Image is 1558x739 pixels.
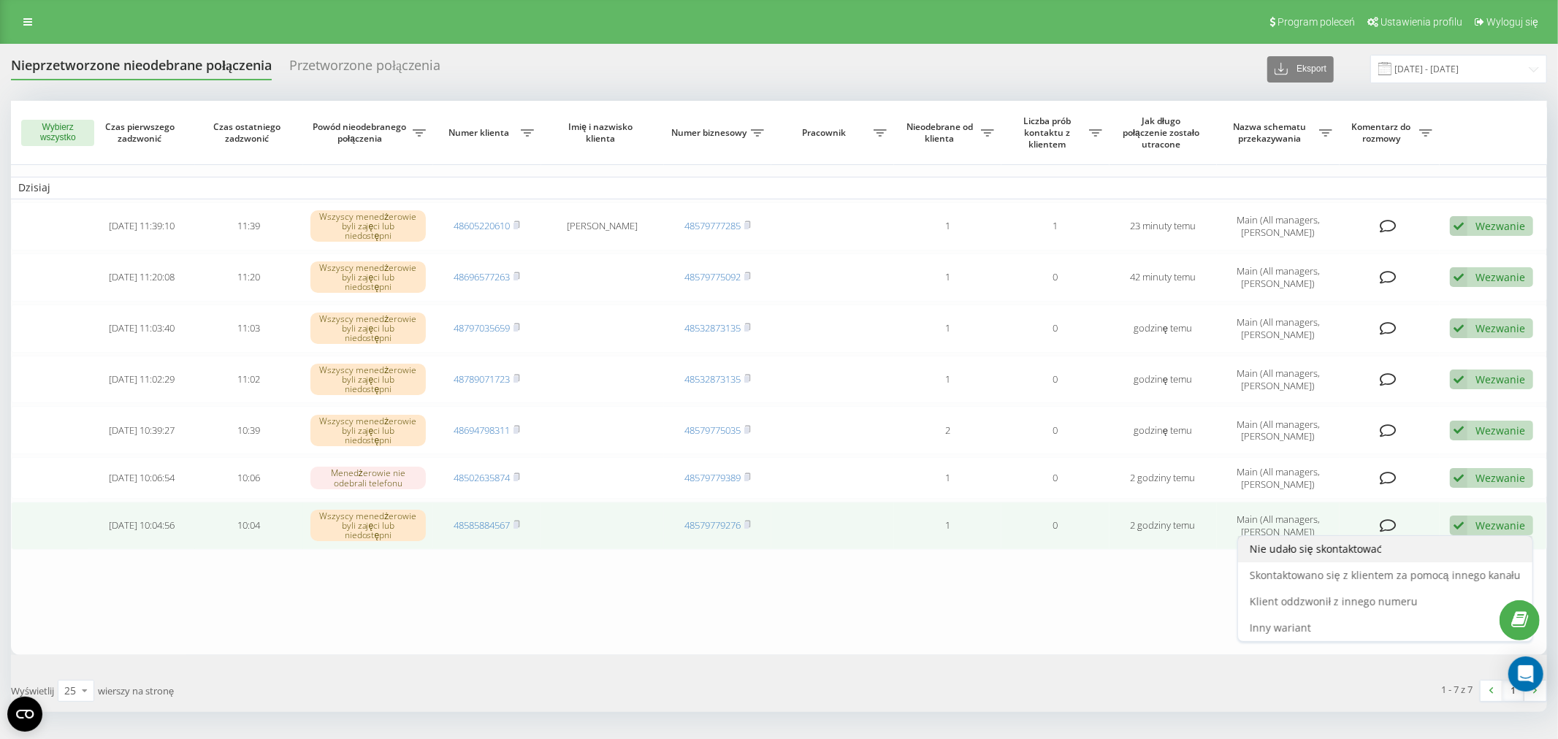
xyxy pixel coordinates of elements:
[310,313,426,345] div: Wszyscy menedżerowie byli zajęci lub niedostępni
[1110,406,1217,454] td: godzinę temu
[454,424,510,437] a: 48694798311
[310,121,413,144] span: Powód nieodebranego połączenia
[310,467,426,489] div: Menedżerowie nie odebrali telefonu
[1224,121,1319,144] span: Nazwa schematu przekazywania
[1217,502,1340,550] td: Main (All managers, [PERSON_NAME])
[894,457,1001,498] td: 1
[195,502,302,550] td: 10:04
[289,58,440,80] div: Przetworzone połączenia
[1442,682,1473,697] div: 1 - 7 z 7
[1508,656,1543,692] div: Open Intercom Messenger
[11,58,272,80] div: Nieprzetworzone nieodebrane połączenia
[440,127,520,139] span: Numer klienta
[64,684,76,698] div: 25
[11,684,54,697] span: Wyświetlij
[11,177,1547,199] td: Dzisiaj
[100,121,183,144] span: Czas pierwszego zadzwonić
[454,518,510,532] a: 48585884567
[779,127,874,139] span: Pracownik
[454,219,510,232] a: 48605220610
[1475,424,1525,437] div: Wezwanie
[310,261,426,294] div: Wszyscy menedżerowie byli zajęci lub niedostępni
[1250,568,1521,582] span: Skontaktowano się z klientem za pomocą innego kanału
[1502,681,1524,701] a: 1
[671,127,751,139] span: Numer biznesowy
[454,321,510,334] a: 48797035659
[1475,219,1525,233] div: Wezwanie
[1001,406,1109,454] td: 0
[88,457,195,498] td: [DATE] 10:06:54
[310,415,426,447] div: Wszyscy menedżerowie byli zajęci lub niedostępni
[1001,305,1109,353] td: 0
[1217,406,1340,454] td: Main (All managers, [PERSON_NAME])
[901,121,981,144] span: Nieodebrane od klienta
[88,253,195,302] td: [DATE] 11:20:08
[1250,594,1418,608] span: Klient oddzwonił z innego numeru
[1001,202,1109,250] td: 1
[88,502,195,550] td: [DATE] 10:04:56
[88,356,195,404] td: [DATE] 11:02:29
[1217,202,1340,250] td: Main (All managers, [PERSON_NAME])
[684,518,741,532] a: 48579779276
[98,684,174,697] span: wierszy na stronę
[195,253,302,302] td: 11:20
[88,202,195,250] td: [DATE] 11:39:10
[1110,305,1217,353] td: godzinę temu
[1110,356,1217,404] td: godzinę temu
[1110,253,1217,302] td: 42 minuty temu
[894,253,1001,302] td: 1
[684,219,741,232] a: 48579777285
[1475,518,1525,532] div: Wezwanie
[1121,115,1204,150] span: Jak długo połączenie zostało utracone
[310,210,426,242] div: Wszyscy menedżerowie byli zajęci lub niedostępni
[1347,121,1419,144] span: Komentarz do rozmowy
[310,510,426,542] div: Wszyscy menedżerowie byli zajęci lub niedostępni
[1217,457,1340,498] td: Main (All managers, [PERSON_NAME])
[7,697,42,732] button: Open CMP widget
[1475,321,1525,335] div: Wezwanie
[894,202,1001,250] td: 1
[1001,502,1109,550] td: 0
[454,270,510,283] a: 48696577263
[1267,56,1334,83] button: Eksport
[1250,542,1382,556] span: Nie udało się skontaktować
[454,471,510,484] a: 48502635874
[1278,16,1355,28] span: Program poleceń
[684,471,741,484] a: 48579779389
[310,364,426,396] div: Wszyscy menedżerowie byli zajęci lub niedostępni
[195,202,302,250] td: 11:39
[541,202,664,250] td: [PERSON_NAME]
[1009,115,1088,150] span: Liczba prób kontaktu z klientem
[1110,457,1217,498] td: 2 godziny temu
[1475,372,1525,386] div: Wezwanie
[1217,356,1340,404] td: Main (All managers, [PERSON_NAME])
[894,502,1001,550] td: 1
[1475,270,1525,284] div: Wezwanie
[195,406,302,454] td: 10:39
[195,457,302,498] td: 10:06
[1001,253,1109,302] td: 0
[195,356,302,404] td: 11:02
[684,321,741,334] a: 48532873135
[684,372,741,386] a: 48532873135
[554,121,651,144] span: Imię i nazwisko klienta
[1250,621,1311,635] span: Inny wariant
[88,305,195,353] td: [DATE] 11:03:40
[88,406,195,454] td: [DATE] 10:39:27
[454,372,510,386] a: 48789071723
[684,270,741,283] a: 48579775092
[1110,502,1217,550] td: 2 godziny temu
[1381,16,1462,28] span: Ustawienia profilu
[1475,471,1525,485] div: Wezwanie
[894,356,1001,404] td: 1
[1217,253,1340,302] td: Main (All managers, [PERSON_NAME])
[195,305,302,353] td: 11:03
[1217,305,1340,353] td: Main (All managers, [PERSON_NAME])
[684,424,741,437] a: 48579775035
[21,120,94,146] button: Wybierz wszystko
[894,305,1001,353] td: 1
[1001,356,1109,404] td: 0
[1001,457,1109,498] td: 0
[207,121,291,144] span: Czas ostatniego zadzwonić
[1486,16,1538,28] span: Wyloguj się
